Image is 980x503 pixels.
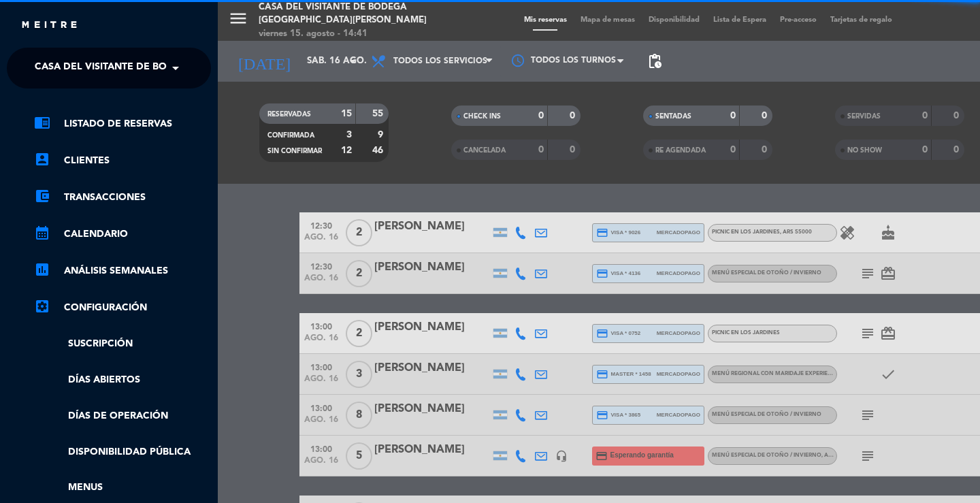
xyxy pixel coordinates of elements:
img: MEITRE [20,20,78,31]
a: chrome_reader_modeListado de Reservas [34,116,211,132]
i: account_box [34,151,50,167]
i: account_balance_wallet [34,188,50,204]
i: settings_applications [34,298,50,314]
span: pending_actions [647,53,663,69]
a: Suscripción [34,336,211,352]
a: assessmentANÁLISIS SEMANALES [34,263,211,279]
a: calendar_monthCalendario [34,226,211,242]
a: Días abiertos [34,372,211,388]
a: Configuración [34,299,211,316]
i: calendar_month [34,225,50,241]
i: assessment [34,261,50,278]
a: account_balance_walletTransacciones [34,189,211,206]
a: Menus [34,480,211,496]
a: Disponibilidad pública [34,444,211,460]
i: chrome_reader_mode [34,114,50,131]
a: account_boxClientes [34,152,211,169]
span: Casa del Visitante de Bodega [GEOGRAPHIC_DATA][PERSON_NAME] [35,54,377,82]
a: Días de Operación [34,408,211,424]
